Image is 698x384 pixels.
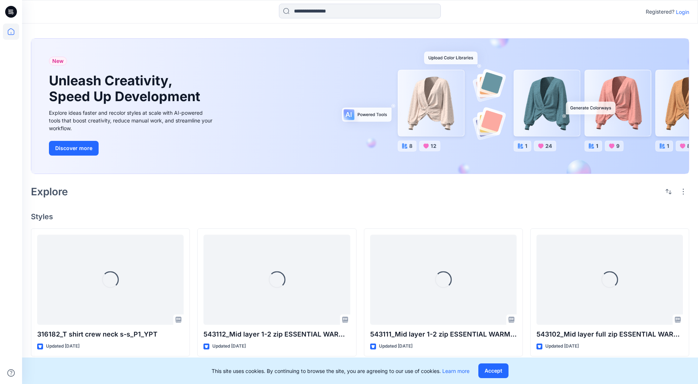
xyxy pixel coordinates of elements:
[49,141,99,156] button: Discover more
[49,141,215,156] a: Discover more
[478,363,509,378] button: Accept
[212,367,470,375] p: This site uses cookies. By continuing to browse the site, you are agreeing to our use of cookies.
[212,342,246,350] p: Updated [DATE]
[49,109,215,132] div: Explore ideas faster and recolor styles at scale with AI-powered tools that boost creativity, red...
[536,329,683,339] p: 543102_Mid layer full zip ESSENTIAL WARM FULL ZIP_SMS_3D
[442,368,470,374] a: Learn more
[49,73,203,104] h1: Unleash Creativity, Speed Up Development
[676,8,689,16] p: Login
[46,342,79,350] p: Updated [DATE]
[31,186,68,198] h2: Explore
[646,7,674,16] p: Registered?
[52,57,64,65] span: New
[31,212,689,221] h4: Styles
[37,329,184,339] p: 316182_T shirt crew neck s-s_P1_YPT
[203,329,350,339] p: 543112_Mid layer 1-2 zip ESSENTIAL WARM 1-2 ZIP_SMS_3D
[379,342,412,350] p: Updated [DATE]
[545,342,579,350] p: Updated [DATE]
[370,329,517,339] p: 543111_Mid layer 1-2 zip ESSENTIAL WARM 1-2 ZIP_SMS_3D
